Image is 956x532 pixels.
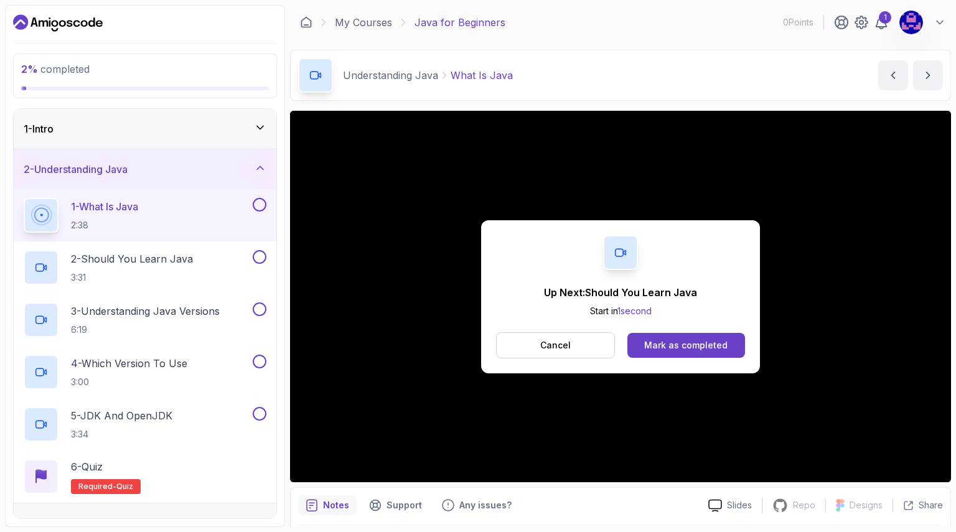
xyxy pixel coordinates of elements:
button: 1-What Is Java2:38 [24,198,266,233]
button: 2-Understanding Java [14,149,276,189]
p: 2 - Should You Learn Java [71,251,193,266]
button: user profile image [899,10,946,35]
img: user profile image [899,11,923,34]
span: completed [21,63,90,75]
p: 0 Points [783,16,813,29]
iframe: 1 - What is Java [290,111,951,482]
div: 1 [879,11,891,24]
p: Java for Beginners [415,15,505,30]
button: 4-Which Version To Use3:00 [24,355,266,390]
h3: 1 - Intro [24,121,54,136]
a: My Courses [335,15,392,30]
p: Start in [544,305,697,317]
button: Mark as completed [627,333,745,358]
button: 2-Should You Learn Java3:31 [24,250,266,285]
p: Slides [727,499,752,511]
p: Any issues? [459,499,512,511]
span: Required- [78,482,116,492]
h3: 3 - Environment Setup [24,516,123,531]
span: 1 second [617,306,652,316]
button: Support button [362,495,429,515]
p: 6:19 [71,324,220,336]
a: Dashboard [13,13,103,33]
p: 4 - Which Version To Use [71,356,187,371]
p: Repo [793,499,815,511]
p: 3:31 [71,271,193,284]
p: Notes [323,499,349,511]
p: 3 - Understanding Java Versions [71,304,220,319]
a: Dashboard [300,16,312,29]
p: 1 - What Is Java [71,199,138,214]
p: 6 - Quiz [71,459,103,474]
a: Slides [698,499,762,512]
button: 1-Intro [14,109,276,149]
button: 5-JDK And OpenJDK3:34 [24,407,266,442]
div: Mark as completed [644,339,728,352]
span: 2 % [21,63,38,75]
p: Cancel [540,339,571,352]
button: 3-Understanding Java Versions6:19 [24,302,266,337]
p: 3:00 [71,376,187,388]
p: 2:38 [71,219,138,231]
p: Up Next: Should You Learn Java [544,285,697,300]
button: next content [913,60,943,90]
h3: 2 - Understanding Java [24,162,128,177]
p: Share [919,499,943,511]
p: Understanding Java [343,68,438,83]
button: Feedback button [434,495,519,515]
p: Support [387,499,422,511]
button: notes button [298,495,357,515]
button: Cancel [496,332,615,358]
span: quiz [116,482,133,492]
a: 1 [874,15,889,30]
p: 3:34 [71,428,172,441]
button: Share [893,499,943,511]
button: previous content [878,60,908,90]
p: Designs [850,499,883,511]
p: What Is Java [451,68,513,83]
button: 6-QuizRequired-quiz [24,459,266,494]
p: 5 - JDK And OpenJDK [71,408,172,423]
